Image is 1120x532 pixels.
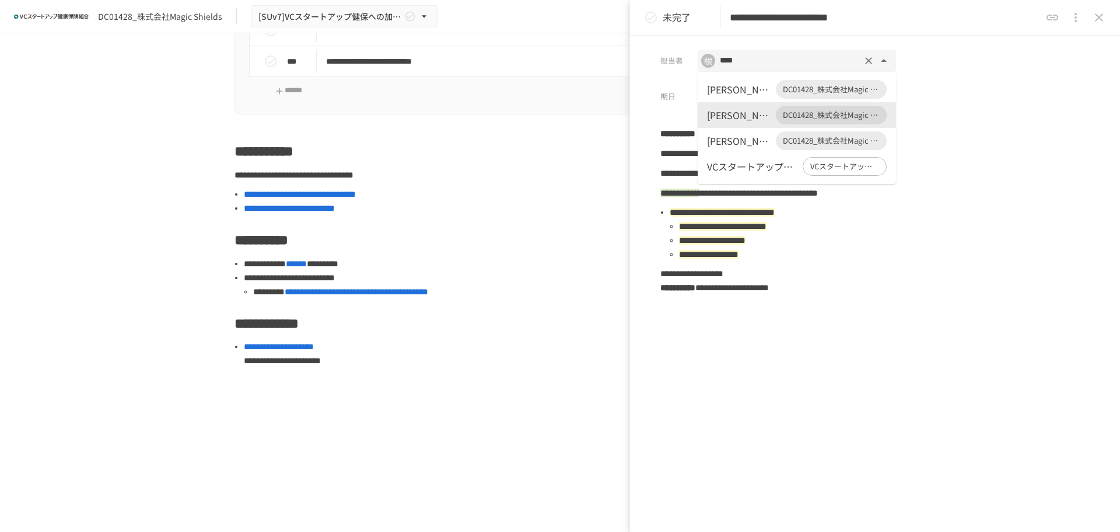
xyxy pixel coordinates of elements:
[701,54,715,68] div: 根
[1064,6,1087,29] button: close drawer
[98,11,222,23] div: DC01428_株式会社Magic Shields
[639,6,663,29] button: status
[776,109,887,121] span: DC01428_株式会社Magic Shields
[707,159,798,173] div: VCスタートアップ健康保険組合
[876,53,892,69] button: 閉じる
[707,134,771,148] div: [PERSON_NAME]
[1041,6,1064,29] button: 共有URLをコピー
[707,82,771,96] div: [PERSON_NAME]
[707,108,771,122] div: [PERSON_NAME]
[776,84,887,95] span: DC01428_株式会社Magic Shields
[258,9,402,24] span: [SUv7]VCスタートアップ健保への加入申請手続き
[776,135,887,147] span: DC01428_株式会社Magic Shields
[660,55,688,67] p: 担当者
[663,10,691,25] p: 未完了
[259,50,282,73] button: status
[1087,6,1111,29] button: close drawer
[860,53,877,69] button: クリア
[14,7,89,26] img: ZDfHsVrhrXUoWEWGWYf8C4Fv4dEjYTEDCNvmL73B7ox
[803,161,886,172] span: VCスタートアップ健康保険組合
[251,5,437,28] button: [SUv7]VCスタートアップ健保への加入申請手続き
[660,91,688,102] p: 期日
